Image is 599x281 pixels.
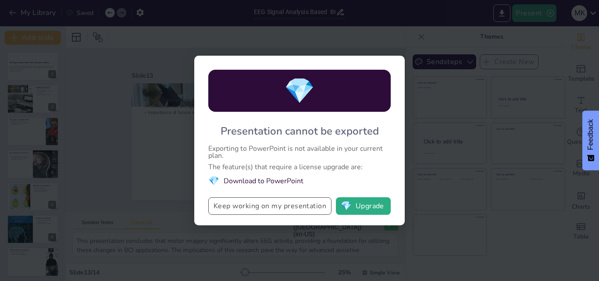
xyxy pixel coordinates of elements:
span: diamond [284,74,315,108]
div: The feature(s) that require a license upgrade are: [208,164,391,171]
div: Presentation cannot be exported [221,124,379,138]
button: Feedback - Show survey [582,110,599,170]
div: Exporting to PowerPoint is not available in your current plan. [208,145,391,159]
li: Download to PowerPoint [208,175,391,187]
span: diamond [341,202,352,210]
span: diamond [208,175,219,187]
button: diamondUpgrade [336,197,391,215]
button: Keep working on my presentation [208,197,332,215]
span: Feedback [587,119,595,150]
